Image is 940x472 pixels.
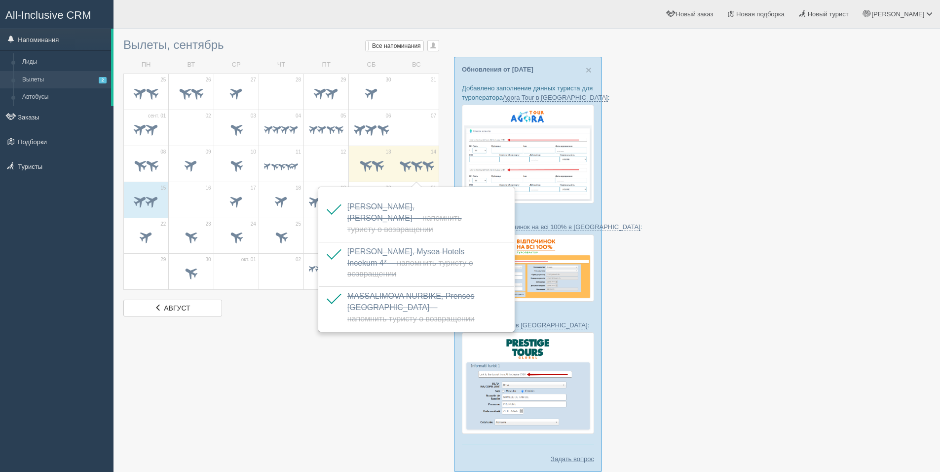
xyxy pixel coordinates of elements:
[462,83,594,102] p: Добавлено заполнение данных туриста для туроператора :
[18,71,111,89] a: Вылеты2
[164,304,190,312] span: август
[160,149,166,156] span: 08
[251,113,256,119] span: 03
[394,56,439,74] td: ВС
[160,256,166,263] span: 29
[586,64,592,76] span: ×
[386,185,391,192] span: 20
[386,77,391,83] span: 30
[205,221,211,228] span: 23
[496,223,640,231] a: Відпочинок на всі 100% в [GEOGRAPHIC_DATA]
[462,66,533,73] a: Обновления от [DATE]
[241,256,256,263] span: окт. 01
[586,65,592,75] button: Close
[214,56,259,74] td: СР
[808,10,849,18] span: Новый турист
[431,149,436,156] span: 14
[736,10,785,18] span: Новая подборка
[431,77,436,83] span: 31
[551,454,594,464] a: Задать вопрос
[347,303,475,323] span: — Напомнить туристу о возвращении
[340,185,346,192] span: 19
[123,300,222,316] a: август
[340,113,346,119] span: 05
[124,56,169,74] td: ПН
[251,221,256,228] span: 24
[296,113,301,119] span: 04
[386,149,391,156] span: 13
[462,235,594,302] img: otdihnavse100--%D1%84%D0%BE%D1%80%D0%BC%D0%B0-%D0%B1%D1%80%D0%BE%D0%BD%D0%B8%D1%80%D0%BE%D0%B2%D0...
[205,113,211,119] span: 02
[296,149,301,156] span: 11
[18,88,111,106] a: Автобусы
[431,113,436,119] span: 07
[18,53,111,71] a: Лиды
[296,185,301,192] span: 18
[5,9,91,21] span: All-Inclusive CRM
[205,77,211,83] span: 26
[160,221,166,228] span: 22
[347,247,473,278] a: [PERSON_NAME], Mysea Hotels Incekum 4*— Напомнить туристу о возвращении
[347,292,475,323] a: MASSALIMOVA NURBIKE, Prenses [GEOGRAPHIC_DATA]— Напомнить туристу о возвращении
[347,292,475,323] span: MASSALIMOVA NURBIKE, Prenses [GEOGRAPHIC_DATA]
[347,202,462,234] span: [PERSON_NAME], [PERSON_NAME]
[205,256,211,263] span: 30
[462,105,594,203] img: agora-tour-%D1%84%D0%BE%D1%80%D0%BC%D0%B0-%D0%B1%D1%80%D0%BE%D0%BD%D1%8E%D0%B2%D0%B0%D0%BD%D0%BD%...
[473,321,587,329] a: Prestige Tours в [GEOGRAPHIC_DATA]
[296,256,301,263] span: 02
[349,56,394,74] td: СБ
[347,247,473,278] span: [PERSON_NAME], Mysea Hotels Incekum 4*
[386,113,391,119] span: 06
[296,77,301,83] span: 28
[148,113,166,119] span: сент. 01
[347,259,473,278] span: — Напомнить туристу о возвращении
[123,39,439,51] h3: Вылеты, сентябрь
[296,221,301,228] span: 25
[205,149,211,156] span: 09
[431,185,436,192] span: 21
[347,202,462,234] a: [PERSON_NAME], [PERSON_NAME]— Напомнить туристу о возвращении
[169,56,214,74] td: ВТ
[372,42,421,49] span: Все напоминания
[676,10,714,18] span: Новый заказ
[503,94,608,102] a: Agora Tour в [GEOGRAPHIC_DATA]
[160,185,166,192] span: 15
[462,213,594,232] p: Также для бронировок :
[304,56,349,74] td: ПТ
[251,149,256,156] span: 10
[340,77,346,83] span: 29
[347,214,462,234] span: — Напомнить туристу о возвращении
[871,10,924,18] span: [PERSON_NAME]
[251,77,256,83] span: 27
[462,311,594,330] p: И для :
[205,185,211,192] span: 16
[462,332,594,434] img: prestige-tours-booking-form-crm-for-travel-agents.png
[99,77,107,83] span: 2
[259,56,303,74] td: ЧТ
[160,77,166,83] span: 25
[251,185,256,192] span: 17
[340,149,346,156] span: 12
[0,0,113,28] a: All-Inclusive CRM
